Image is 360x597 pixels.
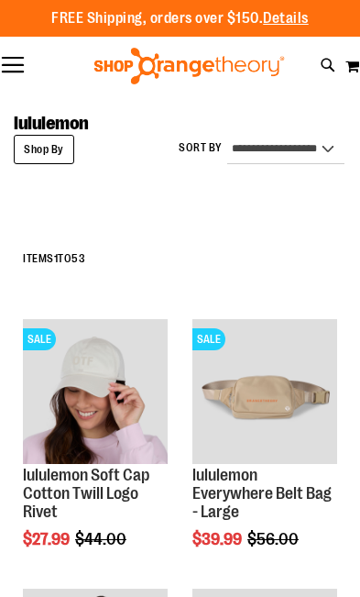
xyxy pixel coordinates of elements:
span: 1 [54,252,59,265]
img: Product image for lululemon Everywhere Belt Bag Large [192,319,337,464]
img: OTF lululemon Soft Cap Cotton Twill Logo Rivet Khaki [23,319,168,464]
a: lululemon Soft Cap Cotton Twill Logo Rivet [23,466,149,521]
a: Details [263,10,309,27]
h2: Items to [23,245,337,273]
p: FREE Shipping, orders over $150. [51,8,309,29]
span: $27.99 [23,530,72,548]
div: product [14,310,177,595]
img: Shop Orangetheory [92,48,287,84]
label: Sort By [179,140,223,156]
span: SALE [192,328,225,350]
a: lululemon Everywhere Belt Bag - Large [192,466,332,521]
a: OTF lululemon Soft Cap Cotton Twill Logo Rivet KhakiSALE [23,319,168,467]
span: $39.99 [192,530,245,548]
span: 53 [71,252,85,265]
span: $56.00 [247,530,301,548]
span: SALE [23,328,56,350]
span: lululemon [14,113,89,134]
a: Product image for lululemon Everywhere Belt Bag LargeSALE [192,319,337,467]
strong: Shop By [14,135,74,164]
div: product [183,310,346,595]
span: $44.00 [75,530,129,548]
